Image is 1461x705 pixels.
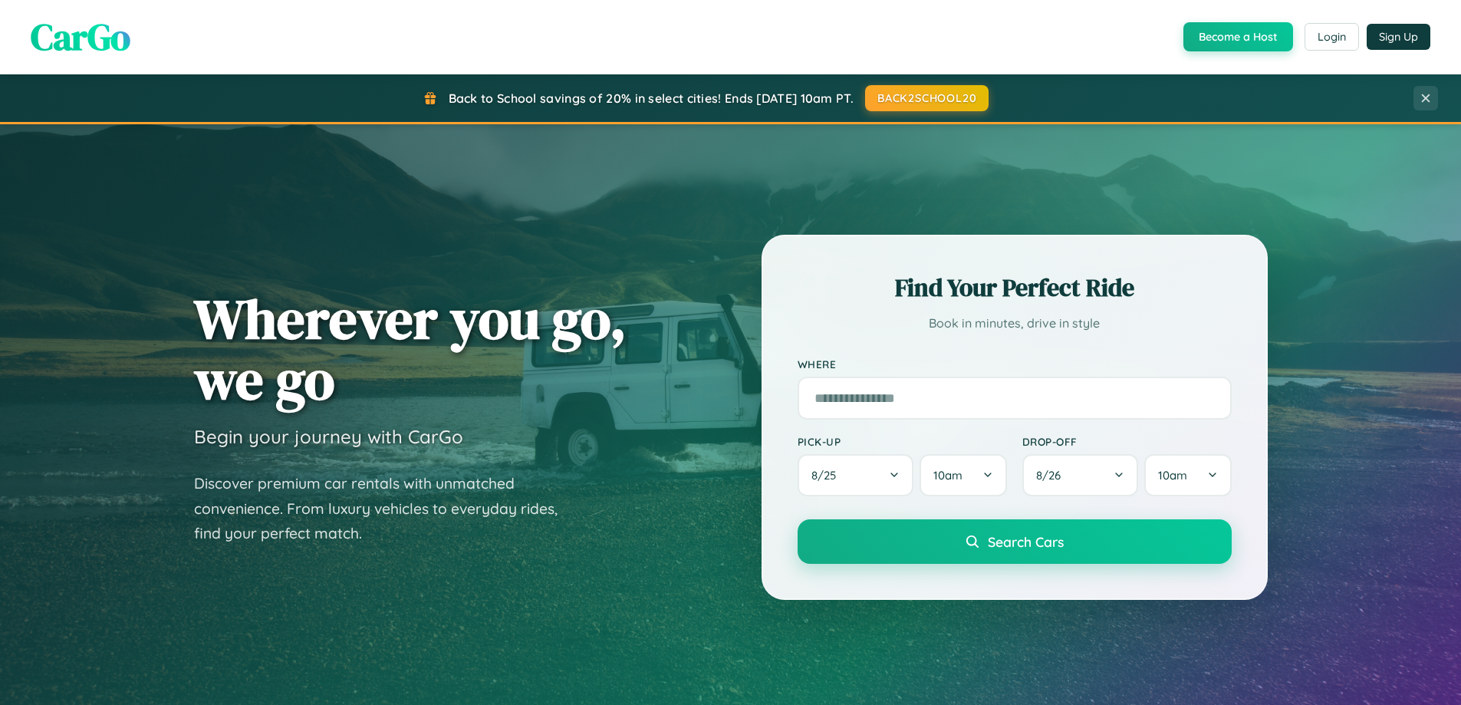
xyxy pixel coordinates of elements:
button: Login [1305,23,1359,51]
span: CarGo [31,12,130,62]
button: 10am [1144,454,1231,496]
label: Drop-off [1022,435,1232,448]
button: Become a Host [1183,22,1293,51]
span: Search Cars [988,533,1064,550]
h3: Begin your journey with CarGo [194,425,463,448]
label: Pick-up [798,435,1007,448]
button: 10am [920,454,1006,496]
span: 10am [1158,468,1187,483]
p: Book in minutes, drive in style [798,312,1232,334]
button: BACK2SCHOOL20 [865,85,989,111]
span: 8 / 26 [1036,468,1068,483]
span: 8 / 25 [811,468,844,483]
span: Back to School savings of 20% in select cities! Ends [DATE] 10am PT. [449,91,854,106]
h2: Find Your Perfect Ride [798,271,1232,305]
button: 8/26 [1022,454,1139,496]
h1: Wherever you go, we go [194,288,627,410]
button: 8/25 [798,454,914,496]
button: Search Cars [798,519,1232,564]
button: Sign Up [1367,24,1430,50]
p: Discover premium car rentals with unmatched convenience. From luxury vehicles to everyday rides, ... [194,471,577,546]
span: 10am [933,468,962,483]
label: Where [798,357,1232,371]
